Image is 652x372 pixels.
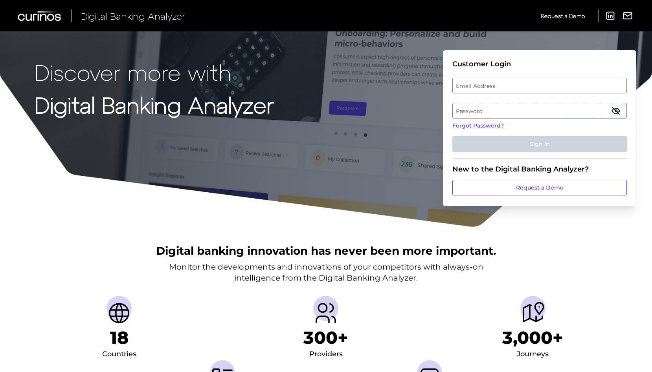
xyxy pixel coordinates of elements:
[110,327,129,348] h1: 18
[452,180,627,195] a: Request a Demo
[102,348,136,361] div: Countries
[453,104,626,118] label: Password
[452,60,627,68] div: Customer Login
[303,327,348,348] h1: 300+
[517,348,549,361] div: Journeys
[520,301,545,326] img: Journeys
[35,60,274,84] p: Discover more with
[452,122,627,130] a: Forgot Password?
[502,327,563,348] h1: 3,000+
[541,13,585,19] span: Request a Demo
[156,243,496,258] h2: Digital banking innovation has never been more important.
[541,9,585,22] a: Request a Demo
[81,10,185,22] span: Digital Banking Analyzer
[313,301,338,326] img: Providers
[18,11,62,21] img: Curinos
[452,165,627,173] div: New to the Digital Banking Analyzer?
[452,136,627,152] button: Sign In
[107,301,132,326] img: Countries
[35,91,274,118] strong: Digital Banking Analyzer
[169,261,483,283] p: Monitor the developments and innovations of your competitors with always-on intelligence from the...
[309,348,343,361] div: Providers
[453,78,626,93] label: Email Address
